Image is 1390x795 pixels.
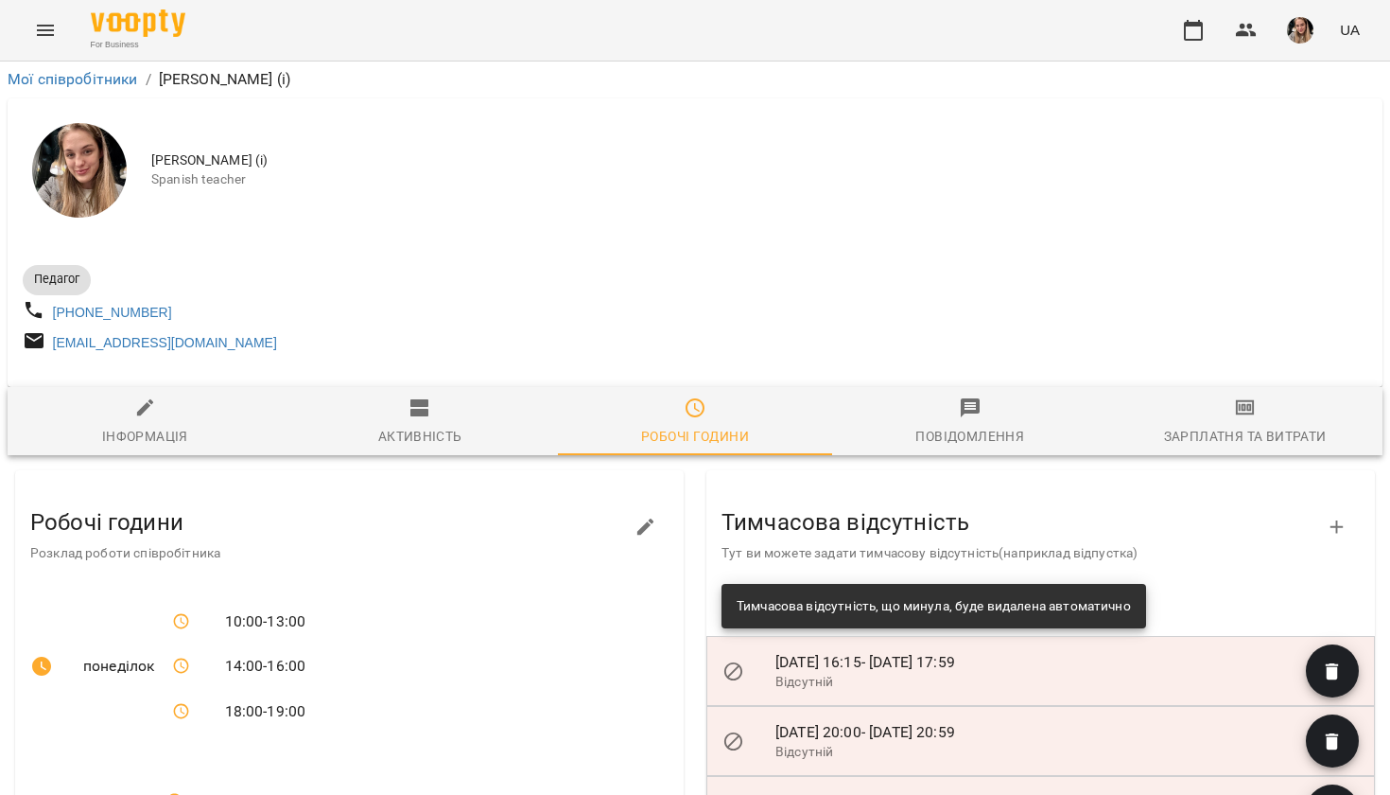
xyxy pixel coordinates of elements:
div: Інформація [102,425,188,448]
span: For Business [91,39,185,51]
a: [EMAIL_ADDRESS][DOMAIN_NAME] [53,335,277,350]
p: [PERSON_NAME] (і) [159,68,291,91]
span: [DATE] 16:15 - [DATE] 17:59 [775,653,955,671]
p: Відсутній [775,743,1306,762]
div: Робочі години [641,425,749,448]
a: [PHONE_NUMBER] [53,305,172,320]
li: / [146,68,151,91]
button: UA [1332,12,1367,47]
span: 18:00 - 19:00 [225,700,306,723]
img: Шевченко Поліна Андріївна (і) [32,123,127,218]
span: UA [1340,20,1360,40]
p: Розклад роботи співробітника [30,544,638,563]
div: Повідомлення [915,425,1024,448]
img: ff1aba66b001ca05e46c699d6feb4350.jpg [1287,17,1313,44]
span: Педагог [23,271,91,288]
span: 10:00 - 13:00 [225,610,306,633]
img: Voopty Logo [91,9,185,37]
div: Тимчасова відсутність, що минула, буде видалена автоматично [737,590,1131,624]
p: Відсутній [775,673,1306,692]
span: [PERSON_NAME] (і) [151,151,1367,170]
span: [DATE] 20:00 - [DATE] 20:59 [775,723,955,741]
div: Зарплатня та Витрати [1164,425,1327,448]
h3: Тимчасова відсутність [721,510,1329,535]
span: Spanish teacher [151,170,1367,189]
span: 14:00 - 16:00 [225,655,306,678]
nav: breadcrumb [8,68,1382,91]
button: Menu [23,8,68,53]
div: Активність [378,425,462,448]
p: Тут ви можете задати тимчасову відсутність(наприклад відпустка) [721,544,1329,563]
a: Мої співробітники [8,70,138,88]
h3: Робочі години [30,510,638,535]
span: понеділок [83,655,142,678]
